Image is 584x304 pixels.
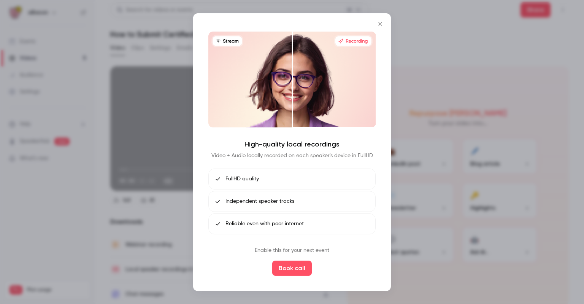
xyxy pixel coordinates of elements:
[373,16,388,31] button: Close
[272,261,312,276] button: Book call
[255,247,329,255] p: Enable this for your next event
[244,140,340,149] h4: High-quality local recordings
[225,220,304,228] span: Reliable even with poor internet
[225,175,259,183] span: FullHD quality
[211,152,373,159] p: Video + Audio locally recorded on each speaker's device in FullHD
[225,197,294,205] span: Independent speaker tracks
